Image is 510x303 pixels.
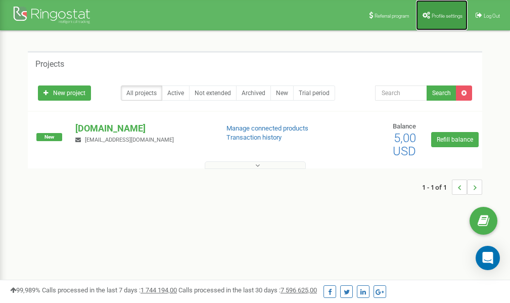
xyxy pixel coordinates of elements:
[427,85,456,101] button: Search
[431,132,479,147] a: Refill balance
[422,180,452,195] span: 1 - 1 of 1
[393,131,416,158] span: 5,00 USD
[226,124,308,132] a: Manage connected products
[178,286,317,294] span: Calls processed in the last 30 days :
[75,122,210,135] p: [DOMAIN_NAME]
[270,85,294,101] a: New
[10,286,40,294] span: 99,989%
[226,134,282,141] a: Transaction history
[35,60,64,69] h5: Projects
[422,169,482,205] nav: ...
[293,85,335,101] a: Trial period
[121,85,162,101] a: All projects
[375,85,427,101] input: Search
[162,85,190,101] a: Active
[236,85,271,101] a: Archived
[375,13,409,19] span: Referral program
[432,13,462,19] span: Profile settings
[189,85,237,101] a: Not extended
[36,133,62,141] span: New
[85,137,174,143] span: [EMAIL_ADDRESS][DOMAIN_NAME]
[141,286,177,294] u: 1 744 194,00
[38,85,91,101] a: New project
[281,286,317,294] u: 7 596 625,00
[476,246,500,270] div: Open Intercom Messenger
[484,13,500,19] span: Log Out
[393,122,416,130] span: Balance
[42,286,177,294] span: Calls processed in the last 7 days :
